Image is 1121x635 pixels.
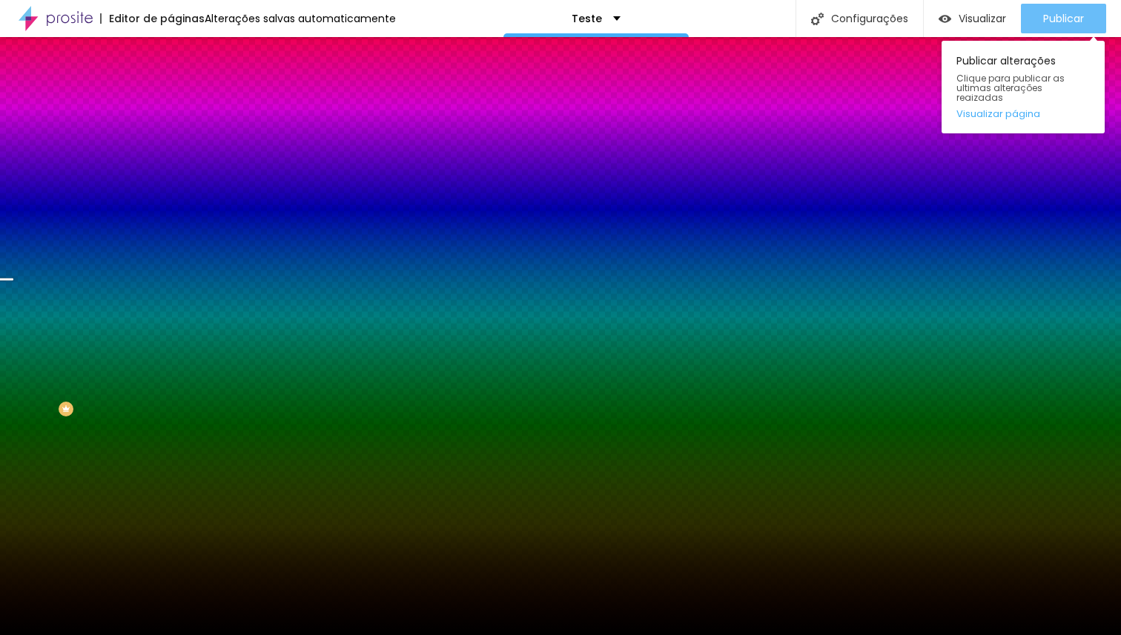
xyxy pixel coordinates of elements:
[1043,13,1084,24] span: Publicar
[924,4,1021,33] button: Visualizar
[100,13,205,24] div: Editor de páginas
[942,41,1105,133] div: Publicar alterações
[811,13,824,25] img: Icone
[1021,4,1106,33] button: Publicar
[956,109,1090,119] a: Visualizar página
[205,13,396,24] div: Alterações salvas automaticamente
[572,13,602,24] p: Teste
[959,13,1006,24] span: Visualizar
[939,13,951,25] img: view-1.svg
[956,73,1090,103] span: Clique para publicar as ultimas alterações reaizadas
